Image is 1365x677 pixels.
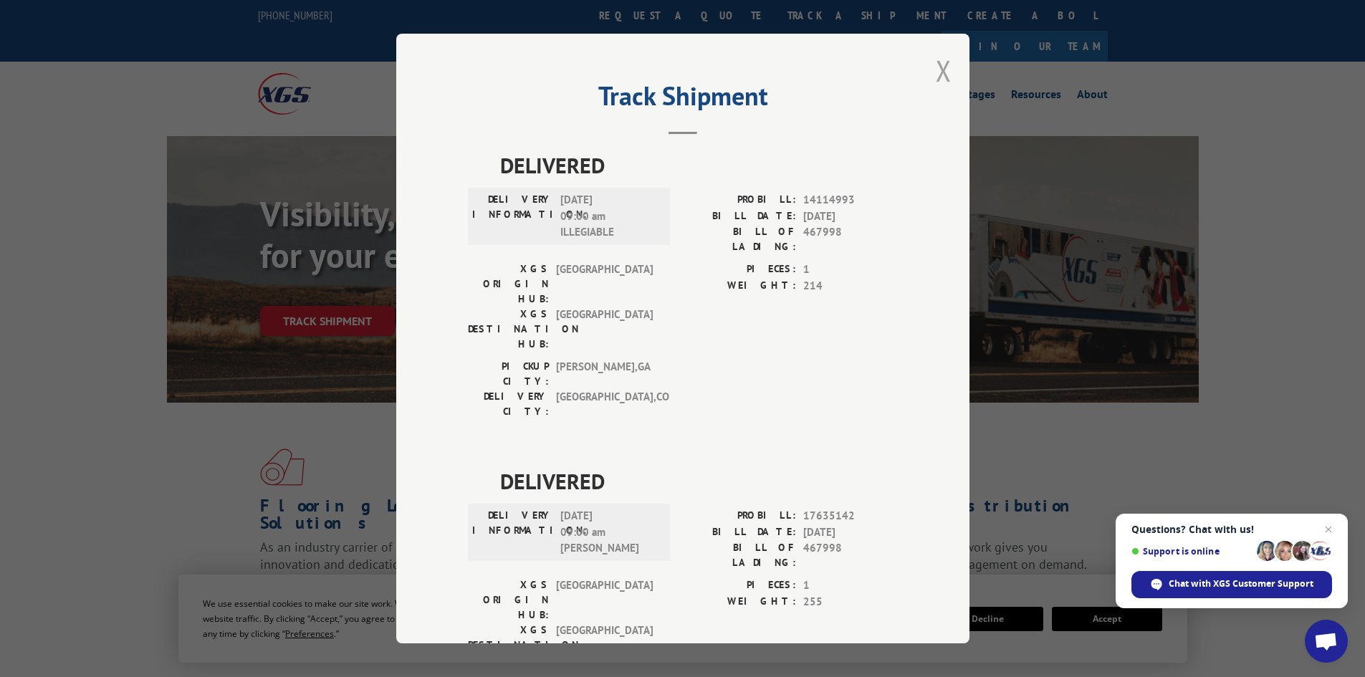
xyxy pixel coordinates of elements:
label: XGS ORIGIN HUB: [468,577,549,623]
span: [GEOGRAPHIC_DATA] [556,623,653,668]
span: Support is online [1131,546,1252,557]
span: [PERSON_NAME] , GA [556,359,653,389]
span: 1 [803,577,898,594]
label: PICKUP CITY: [468,359,549,389]
label: XGS ORIGIN HUB: [468,261,549,307]
span: Chat with XGS Customer Support [1169,577,1313,590]
span: 467998 [803,224,898,254]
label: PROBILL: [683,192,796,208]
label: XGS DESTINATION HUB: [468,623,549,668]
div: Open chat [1305,620,1348,663]
label: PIECES: [683,577,796,594]
span: [DATE] 09:00 am ILLEGIABLE [560,192,657,241]
span: [DATE] 09:00 am [PERSON_NAME] [560,508,657,557]
span: [GEOGRAPHIC_DATA] [556,307,653,352]
label: WEIGHT: [683,594,796,610]
h2: Track Shipment [468,86,898,113]
span: DELIVERED [500,149,898,181]
span: 14114993 [803,192,898,208]
span: 17635142 [803,508,898,524]
span: Questions? Chat with us! [1131,524,1332,535]
label: DELIVERY INFORMATION: [472,192,553,241]
span: [GEOGRAPHIC_DATA] [556,261,653,307]
span: 467998 [803,540,898,570]
div: Chat with XGS Customer Support [1131,571,1332,598]
span: 1 [803,261,898,278]
span: [DATE] [803,524,898,541]
span: DELIVERED [500,465,898,497]
label: PROBILL: [683,508,796,524]
label: DELIVERY INFORMATION: [472,508,553,557]
label: BILL DATE: [683,208,796,225]
label: BILL OF LADING: [683,224,796,254]
span: [GEOGRAPHIC_DATA] , CO [556,389,653,419]
label: PIECES: [683,261,796,278]
span: [DATE] [803,208,898,225]
label: BILL DATE: [683,524,796,541]
span: 214 [803,278,898,294]
label: DELIVERY CITY: [468,389,549,419]
label: XGS DESTINATION HUB: [468,307,549,352]
label: BILL OF LADING: [683,540,796,570]
span: [GEOGRAPHIC_DATA] [556,577,653,623]
label: WEIGHT: [683,278,796,294]
span: Close chat [1320,521,1337,538]
button: Close modal [936,52,952,90]
span: 255 [803,594,898,610]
